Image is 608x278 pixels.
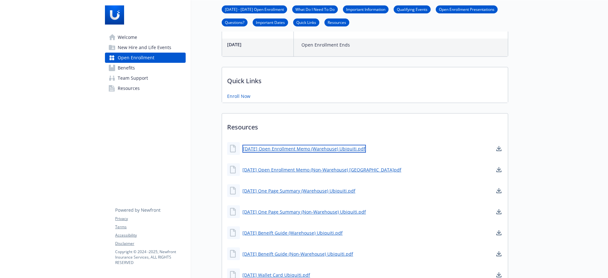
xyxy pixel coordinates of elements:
[343,6,389,12] a: Important Information
[118,83,140,93] span: Resources
[115,232,185,238] a: Accessibility
[115,224,185,230] a: Terms
[118,63,135,73] span: Benefits
[436,6,498,12] a: Open Enrollment Presentations
[105,73,186,83] a: Team Support
[495,166,503,173] a: download document
[253,19,288,25] a: Important Dates
[222,67,508,91] p: Quick Links
[242,230,343,236] a: [DATE] Beneift Guide (Warehouse) Ubiquiti.pdf
[222,19,248,25] a: Questions?
[495,145,503,152] a: download document
[324,19,349,25] a: Resources
[495,187,503,194] a: download document
[495,229,503,237] a: download document
[293,19,319,25] a: Quick Links
[242,166,401,173] a: [DATE] Open Enrollment Memo (Non-Warehouse) [GEOGRAPHIC_DATA]pdf
[242,251,353,257] a: [DATE] Beneift Guide (Non-Warehouse) Ubiquiti.pdf
[242,145,366,153] a: [DATE] Open Enrollment Memo (Warehouse) Ubiquiti.pdf
[222,6,287,12] a: [DATE] - [DATE] Open Enrollment
[227,41,291,48] p: [DATE]
[495,250,503,258] a: download document
[292,6,338,12] a: What Do I Need To Do
[495,208,503,216] a: download document
[118,73,148,83] span: Team Support
[105,63,186,73] a: Benefits
[105,42,186,53] a: New Hire and Life Events
[115,216,185,222] a: Privacy
[394,6,431,12] a: Qualifying Events
[242,208,366,215] a: [DATE] One Page Summary (Non-Warehouse) Ubiquiti.pdf
[105,83,186,93] a: Resources
[115,249,185,265] p: Copyright © 2024 - 2025 , Newfront Insurance Services, ALL RIGHTS RESERVED
[301,41,350,49] p: Open Enrollment Ends
[118,53,154,63] span: Open Enrollment
[118,42,171,53] span: New Hire and Life Events
[242,187,355,194] a: [DATE] One Page Summary (Warehouse) Ubiquiti.pdf
[118,32,137,42] span: Welcome
[105,53,186,63] a: Open Enrollment
[105,32,186,42] a: Welcome
[227,93,250,99] a: Enroll Now
[222,113,508,137] p: Resources
[115,241,185,246] a: Disclaimer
